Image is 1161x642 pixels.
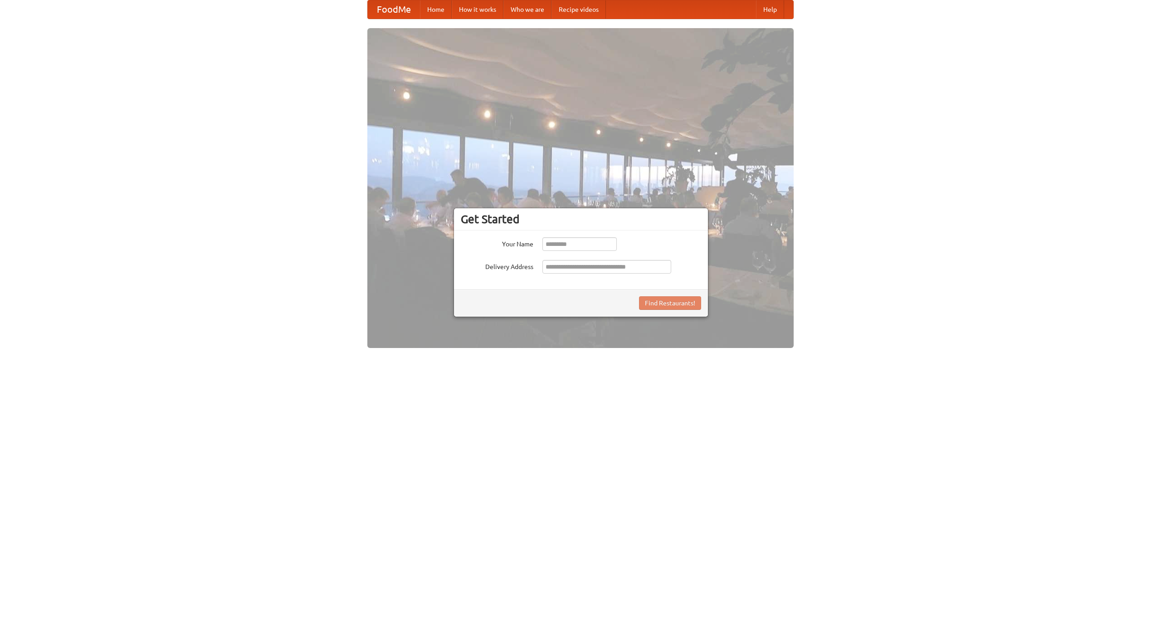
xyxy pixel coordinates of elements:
a: FoodMe [368,0,420,19]
a: Who we are [503,0,551,19]
a: Home [420,0,452,19]
button: Find Restaurants! [639,296,701,310]
a: How it works [452,0,503,19]
a: Recipe videos [551,0,606,19]
label: Delivery Address [461,260,533,271]
a: Help [756,0,784,19]
label: Your Name [461,237,533,249]
h3: Get Started [461,212,701,226]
